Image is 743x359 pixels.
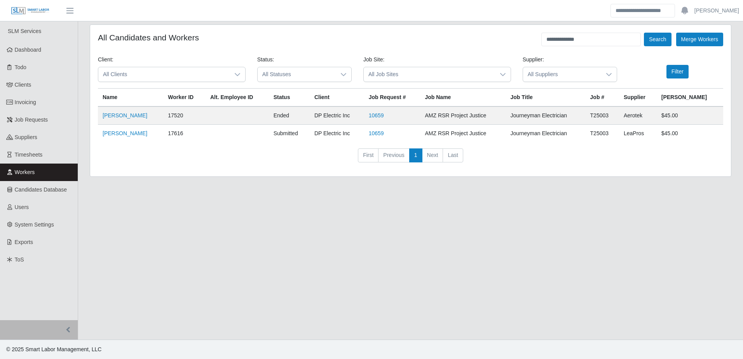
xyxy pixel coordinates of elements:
span: Exports [15,239,33,245]
span: Candidates Database [15,186,67,193]
th: Job Title [506,89,586,107]
a: 10659 [369,112,384,119]
span: All Job Sites [364,67,495,82]
span: All Clients [98,67,230,82]
span: SLM Services [8,28,41,34]
th: Supplier [619,89,657,107]
span: Todo [15,64,26,70]
td: DP Electric Inc [310,106,364,125]
th: [PERSON_NAME] [657,89,723,107]
span: Invoicing [15,99,36,105]
span: Users [15,204,29,210]
td: T25003 [586,125,619,143]
label: Status: [257,56,274,64]
button: Search [644,33,671,46]
td: 17520 [163,106,206,125]
th: Alt. Employee ID [206,89,269,107]
td: submitted [269,125,310,143]
td: $45.00 [657,106,723,125]
td: Aerotek [619,106,657,125]
h4: All Candidates and Workers [98,33,199,42]
td: AMZ RSR Project Justice [420,106,506,125]
button: Filter [666,65,689,78]
label: Job Site: [363,56,384,64]
span: Job Requests [15,117,48,123]
span: ToS [15,256,24,263]
nav: pagination [98,148,723,169]
button: Merge Workers [676,33,723,46]
td: AMZ RSR Project Justice [420,125,506,143]
a: [PERSON_NAME] [694,7,739,15]
td: Journeyman Electrician [506,125,586,143]
span: System Settings [15,221,54,228]
td: ended [269,106,310,125]
td: 17616 [163,125,206,143]
span: Workers [15,169,35,175]
a: [PERSON_NAME] [103,112,147,119]
a: [PERSON_NAME] [103,130,147,136]
span: All Suppliers [523,67,601,82]
th: Name [98,89,163,107]
th: Job Request # [364,89,420,107]
a: 10659 [369,130,384,136]
label: Supplier: [523,56,544,64]
span: Timesheets [15,152,43,158]
td: Journeyman Electrician [506,106,586,125]
th: Job Name [420,89,506,107]
span: Suppliers [15,134,37,140]
img: SLM Logo [11,7,50,15]
td: DP Electric Inc [310,125,364,143]
th: Job # [586,89,619,107]
span: Dashboard [15,47,42,53]
th: Worker ID [163,89,206,107]
a: 1 [409,148,422,162]
th: Client [310,89,364,107]
td: $45.00 [657,125,723,143]
td: LeaPros [619,125,657,143]
span: Clients [15,82,31,88]
span: © 2025 Smart Labor Management, LLC [6,346,101,352]
input: Search [610,4,675,17]
label: Client: [98,56,113,64]
td: T25003 [586,106,619,125]
span: All Statuses [258,67,336,82]
th: Status [269,89,310,107]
